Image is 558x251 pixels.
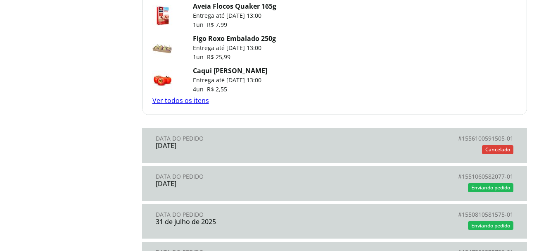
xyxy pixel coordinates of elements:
[156,218,335,225] div: 31 de julho de 2025
[471,184,510,191] span: Enviando pedido
[156,135,335,142] div: Data do Pedido
[207,85,227,93] span: R$ 2,55
[207,21,227,29] span: R$ 7,99
[152,96,209,105] a: Ver todos os itens
[485,146,510,153] span: Cancelado
[335,173,513,180] div: # 1551060582077-01
[156,173,335,180] div: Data do Pedido
[335,211,513,218] div: # 1550810581575-01
[142,166,527,201] a: Data do Pedido[DATE]#1551060582077-01Enviando pedido
[156,142,335,149] div: [DATE]
[152,70,173,91] img: Caqui Rama Forte
[156,180,335,187] div: [DATE]
[152,5,173,26] img: Aveia Flocos Quaker 165g
[207,53,230,61] span: R$ 25,99
[193,44,276,52] p: Entrega até [DATE] 13:00
[152,38,173,58] img: Figo Roxo Embalado 250g
[193,53,207,61] span: 1 un
[471,222,510,229] span: Enviando pedido
[193,34,276,43] a: Figo Roxo Embalado 250g
[193,21,207,29] span: 1 un
[156,211,335,218] div: Data do Pedido
[142,204,527,239] a: Data do Pedido31 de julho de 2025#1550810581575-01Enviando pedido
[335,135,513,142] div: # 1556100591505-01
[193,66,267,75] a: Caqui [PERSON_NAME]
[193,2,276,11] a: Aveia Flocos Quaker 165g
[142,128,527,163] a: Data do Pedido[DATE]#1556100591505-01Cancelado
[193,85,207,93] span: 4 un
[193,76,267,84] p: Entrega até [DATE] 13:00
[193,12,276,20] p: Entrega até [DATE] 13:00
